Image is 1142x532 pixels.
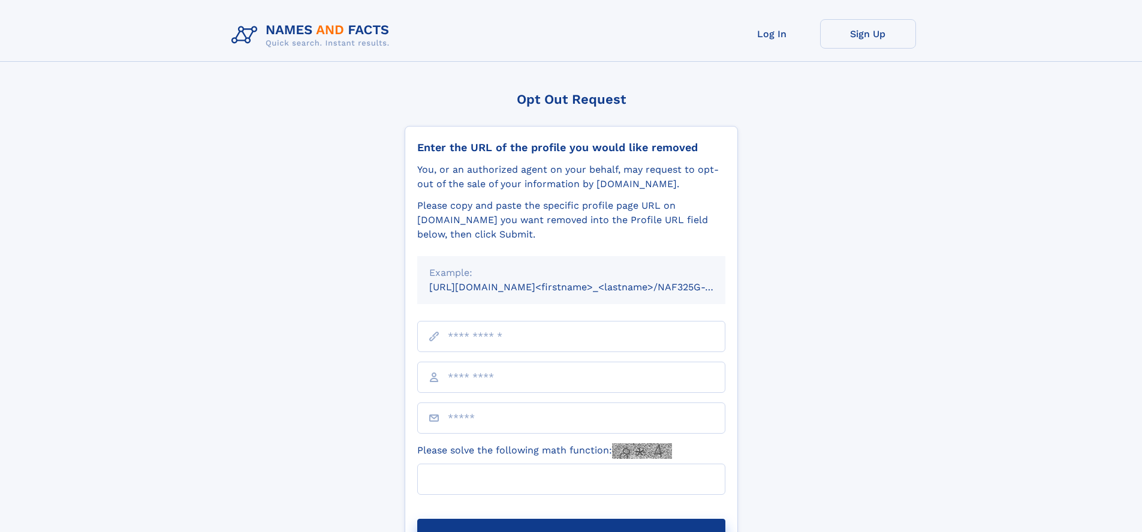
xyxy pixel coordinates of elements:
[429,281,748,293] small: [URL][DOMAIN_NAME]<firstname>_<lastname>/NAF325G-xxxxxxxx
[429,266,713,280] div: Example:
[227,19,399,52] img: Logo Names and Facts
[417,141,725,154] div: Enter the URL of the profile you would like removed
[417,199,725,242] div: Please copy and paste the specific profile page URL on [DOMAIN_NAME] you want removed into the Pr...
[820,19,916,49] a: Sign Up
[417,443,672,459] label: Please solve the following math function:
[417,163,725,191] div: You, or an authorized agent on your behalf, may request to opt-out of the sale of your informatio...
[405,92,738,107] div: Opt Out Request
[724,19,820,49] a: Log In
